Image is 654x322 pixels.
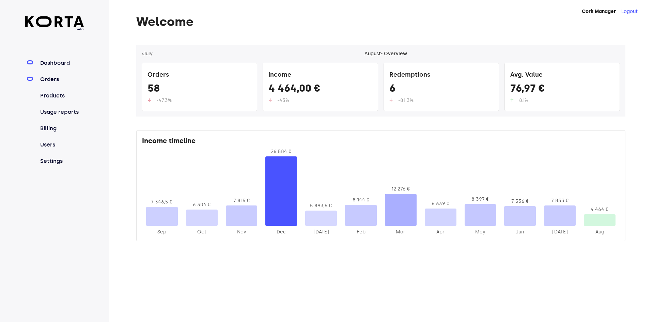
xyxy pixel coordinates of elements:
[519,97,528,103] span: 8.1%
[186,201,218,208] div: 6 304 €
[147,68,251,82] div: Orders
[39,92,84,100] a: Products
[364,50,407,57] div: August - Overview
[39,108,84,116] a: Usage reports
[305,202,337,209] div: 5 893,5 €
[584,206,616,213] div: 4 464 €
[39,124,84,133] a: Billing
[345,197,377,203] div: 8 144 €
[265,148,297,155] div: 26 584 €
[147,82,251,97] div: 58
[544,197,576,204] div: 7 833 €
[425,200,456,207] div: 6 639 €
[146,199,178,205] div: 7 346,5 €
[268,68,372,82] div: Income
[584,229,616,235] div: 2025-Aug
[39,75,84,83] a: Orders
[142,136,620,148] div: Income timeline
[510,68,614,82] div: Avg. Value
[39,141,84,149] a: Users
[385,229,417,235] div: 2025-Mar
[504,229,536,235] div: 2025-Jun
[226,229,258,235] div: 2024-Nov
[385,186,417,193] div: 12 276 €
[465,229,496,235] div: 2025-May
[582,9,616,14] strong: Cork Manager
[25,16,84,27] img: Korta
[265,229,297,235] div: 2024-Dec
[156,97,172,103] span: -47.3%
[389,68,493,82] div: Redemptions
[544,229,576,235] div: 2025-Jul
[39,157,84,165] a: Settings
[147,98,151,102] img: up
[268,82,372,97] div: 4 464,00 €
[226,197,258,204] div: 7 815 €
[268,98,272,102] img: up
[136,15,625,29] h1: Welcome
[621,8,638,15] button: Logout
[504,198,536,205] div: 7 536 €
[510,98,514,102] img: up
[186,229,218,235] div: 2024-Oct
[389,82,493,97] div: 6
[277,97,289,103] span: -43%
[305,229,337,235] div: 2025-Jan
[389,98,393,102] img: up
[510,82,614,97] div: 76,97 €
[425,229,456,235] div: 2025-Apr
[398,97,414,103] span: -81.3%
[25,16,84,32] a: beta
[345,229,377,235] div: 2025-Feb
[146,229,178,235] div: 2024-Sep
[39,59,84,67] a: Dashboard
[142,50,153,57] button: ‹July
[465,196,496,203] div: 8 397 €
[25,27,84,32] span: beta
